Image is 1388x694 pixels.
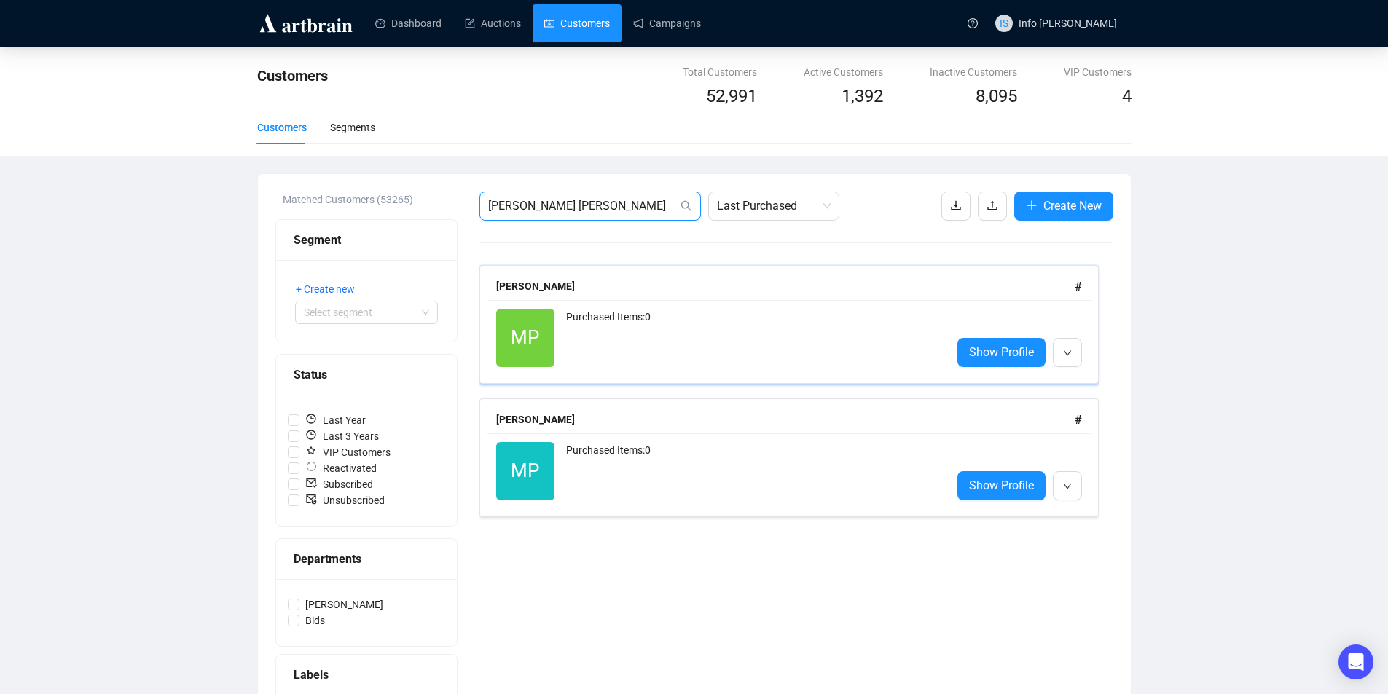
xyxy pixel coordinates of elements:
span: question-circle [968,18,978,28]
div: Customers [257,119,307,135]
button: + Create new [295,277,366,301]
div: Matched Customers (53265) [283,192,458,208]
span: Reactivated [299,460,383,476]
div: Total Customers [683,64,757,80]
a: Campaigns [633,4,701,42]
div: [PERSON_NAME] [496,278,1075,294]
span: Show Profile [969,343,1034,361]
div: Inactive Customers [930,64,1017,80]
button: Create New [1014,192,1113,221]
div: Labels [294,666,439,684]
span: Last Purchased [717,192,831,220]
span: Subscribed [299,476,379,492]
div: Open Intercom Messenger [1338,644,1373,679]
div: Active Customers [804,64,883,80]
span: Last 3 Years [299,428,385,444]
div: [PERSON_NAME] [496,411,1075,427]
a: Customers [544,4,610,42]
span: down [1063,349,1072,358]
span: IS [1000,15,1008,31]
span: 8,095 [976,83,1017,111]
a: [PERSON_NAME]#MPPurchased Items:0Show Profile [479,398,1113,517]
a: [PERSON_NAME]#MPPurchased Items:0Show Profile [479,265,1113,384]
a: Show Profile [957,471,1046,500]
div: Departments [294,550,439,568]
div: Segments [330,119,375,135]
span: 1,392 [842,83,883,111]
span: Create New [1043,197,1102,215]
span: Customers [257,67,328,84]
div: VIP Customers [1064,64,1132,80]
span: down [1063,482,1072,491]
span: MP [511,456,539,486]
span: Last Year [299,412,372,428]
span: # [1075,413,1082,427]
span: 4 [1122,86,1132,106]
div: Purchased Items: 0 [566,309,940,367]
img: logo [257,12,355,35]
span: search [681,200,692,212]
span: VIP Customers [299,444,396,460]
div: Status [294,366,439,384]
a: Auctions [465,4,521,42]
a: Dashboard [375,4,442,42]
span: Unsubscribed [299,492,391,508]
span: 52,991 [706,83,757,111]
span: Show Profile [969,476,1034,494]
span: [PERSON_NAME] [299,596,389,612]
a: Show Profile [957,338,1046,367]
input: Search Customer... [488,197,678,215]
span: upload [987,200,998,211]
span: MP [511,323,539,352]
div: Purchased Items: 0 [566,442,940,500]
div: Segment [294,231,439,249]
span: Bids [299,612,331,628]
span: + Create new [296,281,355,297]
span: Info [PERSON_NAME] [1019,17,1117,29]
span: plus [1026,200,1038,211]
span: # [1075,280,1082,293]
span: download [950,200,962,211]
